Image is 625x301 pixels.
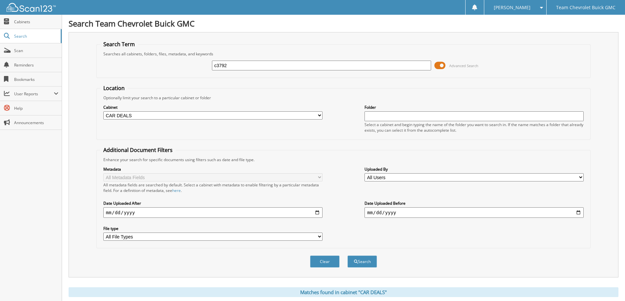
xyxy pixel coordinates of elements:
[100,51,587,57] div: Searches all cabinets, folders, files, metadata, and keywords
[365,200,584,206] label: Date Uploaded Before
[14,105,58,111] span: Help
[365,104,584,110] label: Folder
[14,33,57,39] span: Search
[103,200,323,206] label: Date Uploaded After
[100,41,138,48] legend: Search Term
[103,166,323,172] label: Metadata
[100,95,587,101] div: Optionally limit your search to a particular cabinet or folder
[172,188,181,193] a: here
[14,62,58,68] span: Reminders
[14,48,58,53] span: Scan
[100,85,128,92] legend: Location
[69,287,618,297] div: Matches found in cabinet "CAR DEALS"
[365,207,584,218] input: end
[14,19,58,25] span: Cabinets
[103,226,323,231] label: File type
[365,166,584,172] label: Uploaded By
[14,77,58,82] span: Bookmarks
[14,91,54,97] span: User Reports
[449,63,478,68] span: Advanced Search
[100,157,587,162] div: Enhance your search for specific documents using filters such as date and file type.
[100,146,176,154] legend: Additional Document Filters
[103,182,323,193] div: All metadata fields are searched by default. Select a cabinet with metadata to enable filtering b...
[365,122,584,133] div: Select a cabinet and begin typing the name of the folder you want to search in. If the name match...
[103,207,323,218] input: start
[310,255,340,268] button: Clear
[14,120,58,125] span: Announcements
[69,18,618,29] h1: Search Team Chevrolet Buick GMC
[103,104,323,110] label: Cabinet
[494,6,531,9] span: [PERSON_NAME]
[556,6,615,9] span: Team Chevrolet Buick GMC
[7,3,56,12] img: scan123-logo-white.svg
[347,255,377,268] button: Search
